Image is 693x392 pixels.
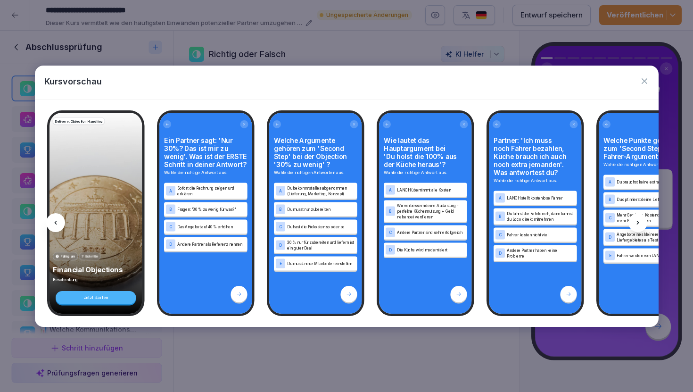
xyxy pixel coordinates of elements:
p: Fahrer kosten nicht viel [507,232,575,237]
p: D [169,242,172,246]
h4: Ein Partner sagt: 'Nur 30%? Das ist mir zu wenig'. Was ist der ERSTE Schritt in deiner Antwort? [164,136,247,168]
p: B [279,207,282,211]
p: Du fährst die Fahrten eh, dann kannst du Loco direkt mitnehmen [507,210,575,222]
p: C [169,225,172,229]
p: E [609,253,611,258]
h4: Partner: 'Ich muss noch Fahrer bezahlen, Küche brauch ich auch noch extra jemanden'. Was antworte... [494,136,577,176]
p: B [499,214,502,218]
p: Wir verbessern deine Auslastung - perfekte Küchennutzung + Geld nebenbei verdienen [397,202,465,219]
p: C [499,233,502,237]
p: Du hast die Fixkosten so oder so [287,224,355,229]
p: A [169,189,172,193]
p: Fahrer werden von LANCH bezahlt [617,252,685,258]
p: LANCH übernimmt alle Kosten [397,187,465,192]
p: Du bekommst alles abgenommen (Lieferung, Marketing, Konzept) [287,185,355,196]
p: Beschreibung [53,277,139,282]
p: C [389,230,392,234]
p: E [279,261,281,266]
p: Financial Objections [53,265,139,274]
p: D [279,243,282,247]
p: A [389,188,392,192]
p: Du musst nur zubereiten [287,206,355,212]
p: Sofort die Rechnung zeigen und erklären [177,185,246,196]
p: Wähle die richtige Antwort aus. [494,177,577,184]
p: Du musst neue Mitarbeiter einstellen [287,260,355,266]
p: Die Küche wird modernisiert [397,247,465,252]
div: Jetzt starten [56,291,136,304]
p: Das Angebot auf 40% erhöhen [177,224,246,229]
p: C [609,216,611,220]
p: Wähle die richtige Antwort aus. [384,169,467,176]
p: A [609,180,611,184]
p: Andere Partner haben keine Probleme [507,247,575,259]
p: A [499,196,502,200]
p: LANCH stellt kostenlose Fahrer [507,195,575,200]
p: A [279,189,282,193]
p: Andere Partner als Referenz nennen [177,241,246,247]
p: Delivery: Objection Handling [55,118,102,124]
p: Du brauchst keine extra Fahrer [617,179,685,184]
p: D [609,235,611,239]
p: Wähle die richtigen Antworten aus. [274,169,357,176]
p: B [389,209,392,213]
p: B [169,207,172,211]
p: Kursvorschau [44,75,102,88]
p: Fragen: '30% zu wenig für was?' [177,206,246,212]
p: 30% nur für zubereiten und liefern ist ein guter Deal [287,239,355,250]
p: Du optimierst deine Lieferungen [617,196,685,202]
p: D [499,251,502,255]
p: B [609,197,611,201]
p: Wähle die richtige Antwort aus. [164,169,247,176]
p: Mehr Gewinn + Kostendeckung durch mehr Bestellungen [617,212,685,223]
p: Wähle die richtigen Antworten aus. [603,161,687,168]
h4: Welche Argumente gehören zum 'Second Step' bei der Objection '30% zu wenig' ? [274,136,357,168]
p: D [389,248,392,252]
h4: Welche Punkte gehören zum 'Second Step' der Fahrer-Argumentation? [603,136,687,160]
p: C [279,225,282,229]
p: 7 Schritte [82,254,98,259]
h4: Wie lautet das Hauptargument bei 'Du holst die 100% aus der Küche heraus'? [384,136,467,168]
p: Angebot eines kleineren Liefergebietes als Test [617,231,685,242]
p: Fällig am [60,254,75,259]
p: Andere Partner sind sehr erfolgreich [397,229,465,235]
